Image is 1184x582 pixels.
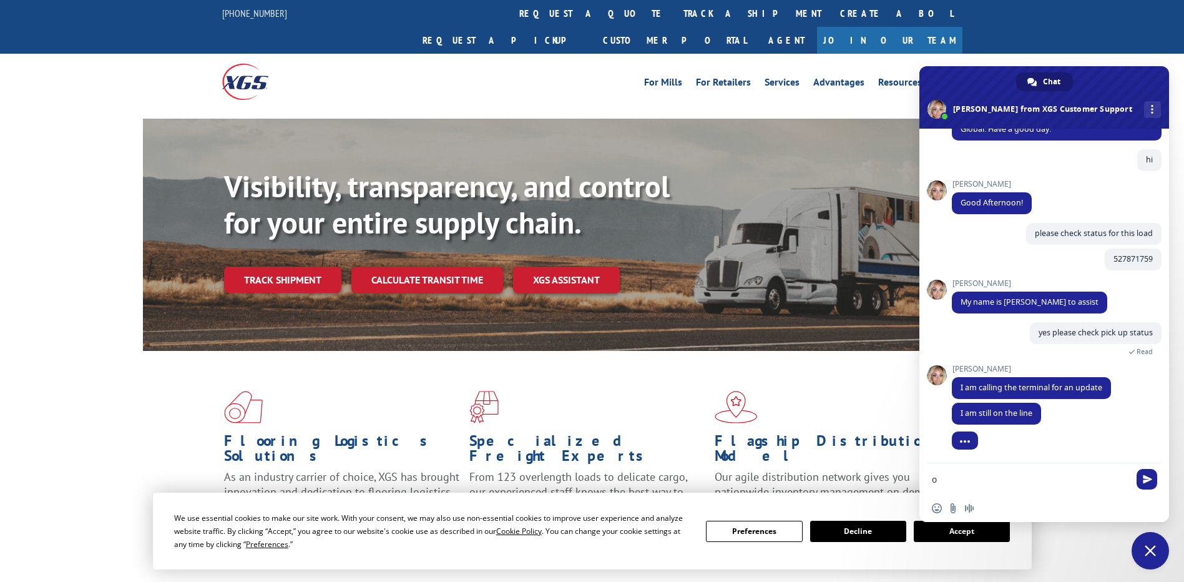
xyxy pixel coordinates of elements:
[469,391,499,423] img: xgs-icon-focused-on-flooring-red
[715,391,758,423] img: xgs-icon-flagship-distribution-model-red
[810,521,906,542] button: Decline
[948,503,958,513] span: Send a file
[961,197,1023,208] span: Good Afternoon!
[961,408,1032,418] span: I am still on the line
[952,180,1032,189] span: [PERSON_NAME]
[1039,327,1153,338] span: yes please check pick up status
[224,470,459,514] span: As an industry carrier of choice, XGS has brought innovation and dedication to flooring logistics...
[1137,469,1157,490] span: Send
[1113,254,1153,264] span: 527871759
[964,503,974,513] span: Audio message
[224,433,460,470] h1: Flooring Logistics Solutions
[1144,101,1161,118] div: More channels
[756,27,817,54] a: Agent
[914,521,1010,542] button: Accept
[813,77,864,91] a: Advantages
[817,27,962,54] a: Join Our Team
[153,493,1032,570] div: Cookie Consent Prompt
[706,521,802,542] button: Preferences
[222,7,287,19] a: [PHONE_NUMBER]
[932,474,1129,485] textarea: Compose your message...
[469,470,705,525] p: From 123 overlength loads to delicate cargo, our experienced staff knows the best way to move you...
[413,27,594,54] a: Request a pickup
[952,365,1111,373] span: [PERSON_NAME]
[961,382,1102,393] span: I am calling the terminal for an update
[224,267,341,293] a: Track shipment
[715,433,951,470] h1: Flagship Distribution Model
[1137,347,1153,356] span: Read
[224,391,263,423] img: xgs-icon-total-supply-chain-intelligence-red
[1132,532,1169,570] div: Close chat
[351,267,503,293] a: Calculate transit time
[715,470,944,499] span: Our agile distribution network gives you nationwide inventory management on demand.
[765,77,800,91] a: Services
[952,279,1107,288] span: [PERSON_NAME]
[644,77,682,91] a: For Mills
[246,539,288,550] span: Preferences
[496,526,542,536] span: Cookie Policy
[1016,72,1073,91] div: Chat
[469,433,705,470] h1: Specialized Freight Experts
[1043,72,1060,91] span: Chat
[224,167,670,242] b: Visibility, transparency, and control for your entire supply chain.
[1035,228,1153,239] span: please check status for this load
[696,77,751,91] a: For Retailers
[932,503,942,513] span: Insert an emoji
[594,27,756,54] a: Customer Portal
[174,511,691,551] div: We use essential cookies to make our site work. With your consent, we may also use non-essential ...
[513,267,620,293] a: XGS ASSISTANT
[961,297,1098,307] span: My name is [PERSON_NAME] to assist
[1146,154,1153,165] span: hi
[878,77,922,91] a: Resources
